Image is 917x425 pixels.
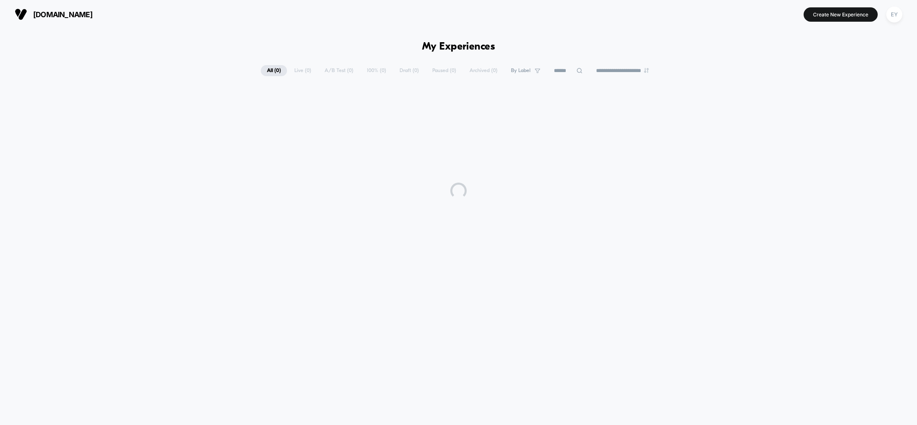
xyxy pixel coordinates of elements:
img: end [644,68,649,73]
button: Create New Experience [804,7,878,22]
span: By Label [511,68,531,74]
button: [DOMAIN_NAME] [12,8,95,21]
div: EY [886,7,902,23]
span: All ( 0 ) [261,65,287,76]
button: EY [884,6,905,23]
span: [DOMAIN_NAME] [33,10,93,19]
img: Visually logo [15,8,27,20]
h1: My Experiences [422,41,495,53]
